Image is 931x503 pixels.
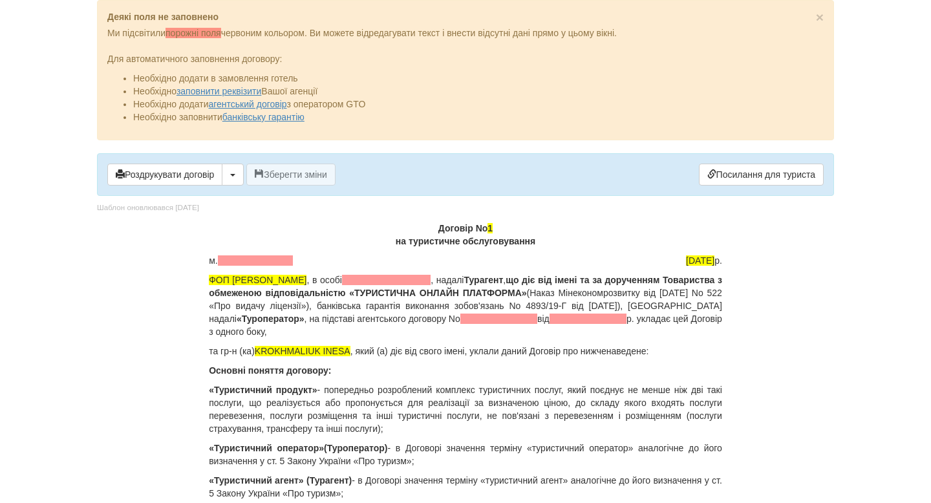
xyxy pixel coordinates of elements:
b: Турагент [464,275,503,285]
p: та гр-н (ка) , який (а) діє від свого імені, уклали даний Договір про нижченаведене: [209,345,722,358]
li: Необхідно додати в замовлення готель [133,72,824,85]
span: м. [209,254,293,267]
b: «Туроператор» [237,314,305,324]
p: Договір No на туристичне обслуговування [209,222,722,248]
b: що діє від імені та за дорученням Товариства з обмеженою відповідальністю «ТУРИСТИЧНА ОНЛАЙН ПЛАТ... [209,275,722,298]
a: банківську гарантію [222,112,305,122]
p: Ми підсвітили червоним кольором. Ви можете відредагувати текст і внести відсутні дані прямо у цьо... [107,27,824,39]
span: порожні поля [166,28,221,38]
span: KROKHMALIUK INESA [255,346,350,356]
li: Необхідно додати з оператором GTO [133,98,824,111]
a: Посилання для туриста [699,164,824,186]
p: - в Договорі значення терміну «туристичний оператор» аналогічне до його визначення у ст. 5 Закону... [209,442,722,467]
b: «Туристичний продукт» [209,385,317,395]
span: ФОП [PERSON_NAME] [209,275,306,285]
li: Необхідно Вашої агенції [133,85,824,98]
span: р. [686,254,722,267]
a: агентський договір [208,99,286,109]
a: заповнити реквізити [177,86,261,96]
div: Шаблон оновлювався [DATE] [97,202,199,213]
button: Роздрукувати договір [107,164,222,186]
p: , в особі , надалі , (Наказ Мінекономрозвитку від [DATE] No 522 «Про видачу ліцензії»), банківськ... [209,273,722,338]
span: 1 [487,223,493,233]
button: Close [816,10,824,24]
li: Необхідно заповнити [133,111,824,123]
p: - попередньо розроблений комплекс туристичних послуг, який поєднує не менше ніж дві такі послуги,... [209,383,722,435]
p: Основні поняття договору: [209,364,722,377]
div: Для автоматичного заповнення договору: [107,39,824,123]
b: «Туристичний агент» (Турагент) [209,475,352,486]
button: Зберегти зміни [246,164,336,186]
p: Деякі поля не заповнено [107,10,824,23]
span: [DATE] [686,255,714,266]
p: - в Договорі значення терміну «туристичний агент» аналогічне до його визначення у ст. 5 Закону Ук... [209,474,722,500]
b: «Туристичний оператор»(Туроператор) [209,443,387,453]
span: × [816,10,824,25]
